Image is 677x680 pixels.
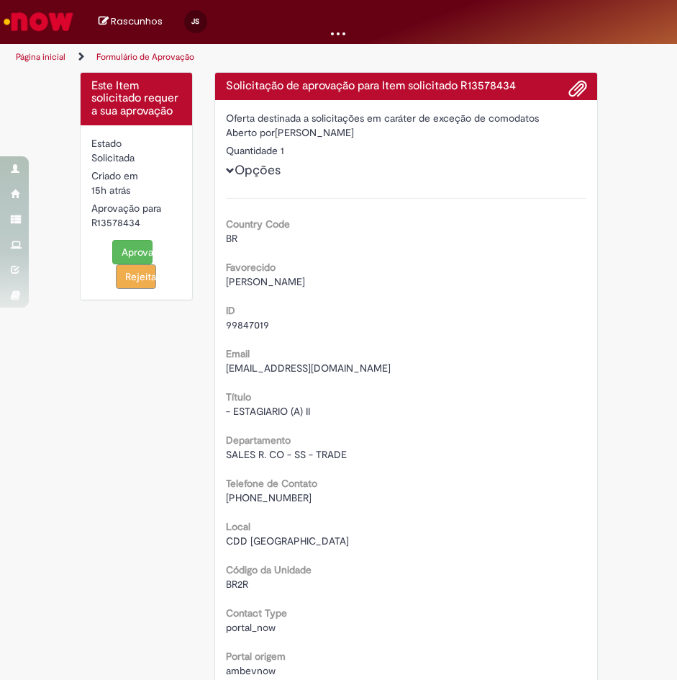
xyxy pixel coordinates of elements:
[91,151,182,165] div: Solicitada
[226,261,276,274] b: Favorecido
[226,125,275,140] label: Aberto por
[116,264,156,289] button: Rejeitar
[226,390,251,403] b: Título
[91,169,138,183] label: Criado em
[91,201,161,215] label: Aprovação para
[226,664,276,677] span: ambevnow
[226,621,276,634] span: portal_now
[91,215,182,230] div: R13578434
[226,232,237,245] span: BR
[226,607,287,619] b: Contact Type
[226,143,586,158] div: Quantidade 1
[11,44,328,71] ul: Trilhas de página
[226,347,250,360] b: Email
[99,14,163,28] a: No momento, sua lista de rascunhos tem 0 Itens
[226,218,290,231] b: Country Code
[226,520,250,533] b: Local
[226,491,312,504] span: [PHONE_NUMBER]
[226,448,347,461] span: SALES R. CO - SS - TRADE
[16,51,65,63] a: Página inicial
[91,184,130,197] time: 29/09/2025 17:04:38
[226,477,317,490] b: Telefone de Contato
[1,7,76,36] img: ServiceNow
[226,578,248,591] span: BR2R
[226,111,586,125] div: Oferta destinada a solicitações em caráter de exceção de comodatos
[226,563,312,576] b: Código da Unidade
[226,650,286,663] b: Portal origem
[96,51,194,63] a: Formulário de Aprovação
[226,80,586,93] h4: Solicitação de aprovação para Item solicitado R13578434
[226,434,291,447] b: Departamento
[191,17,199,26] span: JS
[91,184,130,197] span: 15h atrás
[226,362,391,375] span: [EMAIL_ADDRESS][DOMAIN_NAME]
[111,14,163,28] span: Rascunhos
[226,125,586,143] div: [PERSON_NAME]
[91,183,182,197] div: 29/09/2025 17:04:38
[226,275,305,288] span: [PERSON_NAME]
[226,405,310,418] span: - ESTAGIARIO (A) II
[112,240,153,264] button: Aprovar
[91,136,122,151] label: Estado
[91,80,182,118] h4: Este Item solicitado requer a sua aprovação
[226,304,235,317] b: ID
[226,318,269,331] span: 99847019
[226,534,349,547] span: CDD [GEOGRAPHIC_DATA]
